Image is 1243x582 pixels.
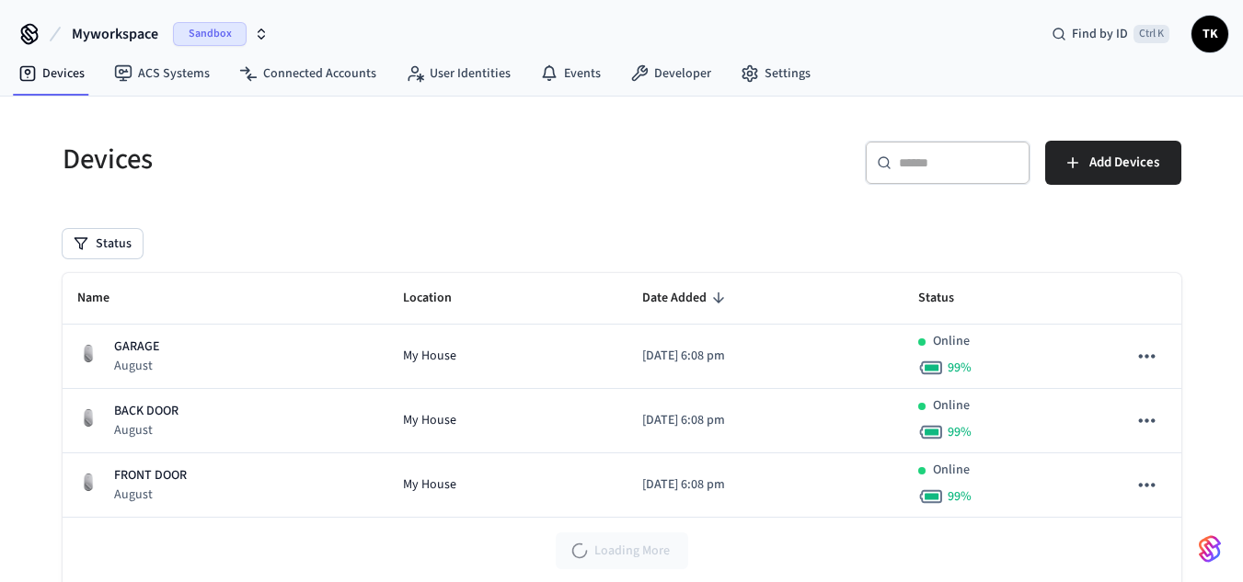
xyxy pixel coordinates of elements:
p: [DATE] 6:08 pm [642,475,889,495]
table: sticky table [63,273,1181,518]
button: Status [63,229,143,258]
span: Sandbox [173,22,247,46]
a: ACS Systems [99,57,224,90]
span: 99 % [948,423,972,441]
span: Location [403,284,476,313]
p: [DATE] 6:08 pm [642,411,889,430]
button: TK [1191,16,1228,52]
p: FRONT DOOR [114,466,187,485]
p: Online [933,461,970,480]
p: [DATE] 6:08 pm [642,347,889,366]
span: Myworkspace [72,23,158,45]
a: Connected Accounts [224,57,391,90]
p: August [114,421,178,439]
a: Devices [4,57,99,90]
button: Add Devices [1045,141,1181,185]
p: BACK DOOR [114,402,178,421]
span: Find by ID [1072,25,1128,43]
span: 99 % [948,359,972,377]
span: My House [403,411,456,430]
img: August Wifi Smart Lock 3rd Gen, Silver, Front [77,471,99,493]
p: Online [933,396,970,416]
img: August Wifi Smart Lock 3rd Gen, Silver, Front [77,342,99,364]
p: Online [933,332,970,351]
img: August Wifi Smart Lock 3rd Gen, Silver, Front [77,406,99,428]
img: SeamLogoGradient.69752ec5.svg [1199,534,1221,564]
a: Settings [726,57,825,90]
p: GARAGE [114,337,159,357]
span: Add Devices [1089,151,1159,175]
a: User Identities [391,57,525,90]
p: August [114,357,159,375]
span: Date Added [642,284,731,313]
span: Ctrl K [1134,25,1169,43]
div: Find by IDCtrl K [1037,17,1184,51]
a: Developer [616,57,726,90]
p: August [114,485,187,504]
span: Status [918,284,978,313]
span: Name [77,284,133,313]
span: TK [1193,17,1226,51]
span: 99 % [948,487,972,506]
span: My House [403,475,456,495]
h5: Devices [63,141,611,178]
span: My House [403,347,456,366]
a: Events [525,57,616,90]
